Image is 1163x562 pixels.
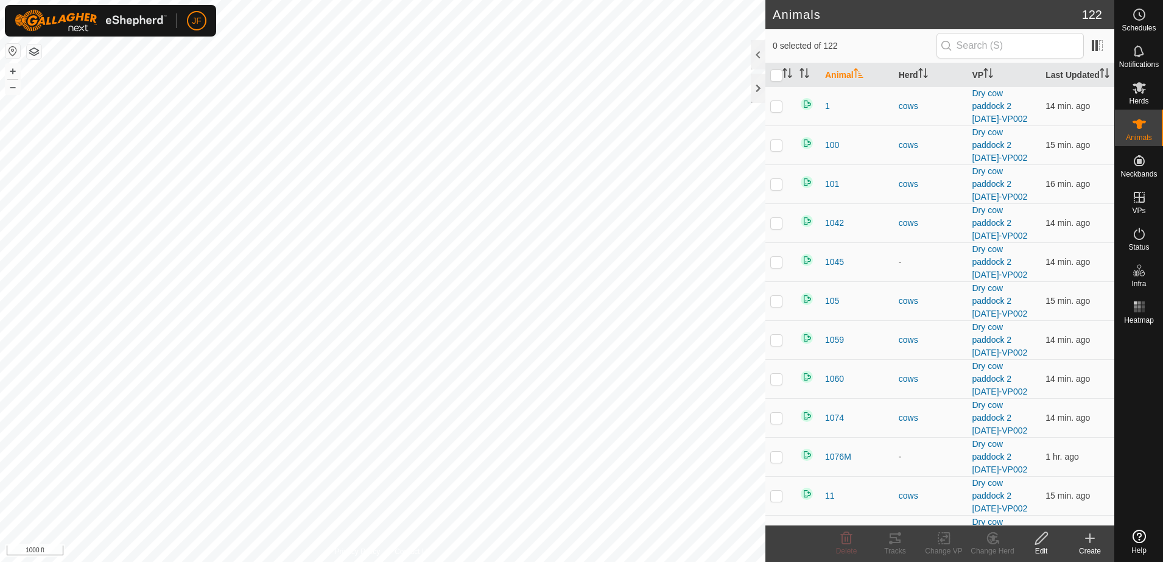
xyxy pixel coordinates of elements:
[1045,218,1090,228] span: Oct 1, 2025, 9:37 PM
[1045,452,1079,462] span: Oct 1, 2025, 8:38 PM
[825,256,844,269] span: 1045
[972,127,1028,163] a: Dry cow paddock 2 [DATE]-VP002
[899,256,963,269] div: -
[972,205,1028,241] a: Dry cow paddock 2 [DATE]-VP002
[871,546,919,557] div: Tracks
[782,70,792,80] p-sorticon: Activate to sort
[799,331,814,345] img: returning on
[972,361,1028,396] a: Dry cow paddock 2 [DATE]-VP002
[894,63,968,87] th: Herd
[899,100,963,113] div: cows
[799,409,814,423] img: returning on
[1126,134,1152,141] span: Animals
[899,217,963,230] div: cows
[799,175,814,189] img: returning on
[899,451,963,463] div: -
[825,373,844,385] span: 1060
[1131,547,1147,554] span: Help
[192,15,202,27] span: JF
[15,10,167,32] img: Gallagher Logo
[799,214,814,228] img: returning on
[825,139,839,152] span: 100
[5,80,20,94] button: –
[899,334,963,346] div: cows
[27,44,41,59] button: Map Layers
[1100,70,1109,80] p-sorticon: Activate to sort
[899,139,963,152] div: cows
[972,439,1028,474] a: Dry cow paddock 2 [DATE]-VP002
[1045,179,1090,189] span: Oct 1, 2025, 9:36 PM
[936,33,1084,58] input: Search (S)
[1115,525,1163,559] a: Help
[1045,296,1090,306] span: Oct 1, 2025, 9:36 PM
[919,546,968,557] div: Change VP
[854,70,863,80] p-sorticon: Activate to sort
[1082,5,1102,24] span: 122
[968,546,1017,557] div: Change Herd
[1129,97,1148,105] span: Herds
[1128,244,1149,251] span: Status
[799,97,814,111] img: returning on
[799,486,814,501] img: returning on
[836,547,857,555] span: Delete
[918,70,928,80] p-sorticon: Activate to sort
[899,490,963,502] div: cows
[1045,491,1090,501] span: Oct 1, 2025, 9:37 PM
[1045,101,1090,111] span: Oct 1, 2025, 9:37 PM
[825,451,851,463] span: 1076M
[825,334,844,346] span: 1059
[1041,63,1114,87] th: Last Updated
[820,63,894,87] th: Animal
[899,412,963,424] div: cows
[1119,61,1159,68] span: Notifications
[1122,24,1156,32] span: Schedules
[1045,413,1090,423] span: Oct 1, 2025, 9:37 PM
[972,322,1028,357] a: Dry cow paddock 2 [DATE]-VP002
[334,546,380,557] a: Privacy Policy
[825,178,839,191] span: 101
[799,253,814,267] img: returning on
[1066,546,1114,557] div: Create
[972,400,1028,435] a: Dry cow paddock 2 [DATE]-VP002
[972,166,1028,202] a: Dry cow paddock 2 [DATE]-VP002
[1045,335,1090,345] span: Oct 1, 2025, 9:37 PM
[972,283,1028,318] a: Dry cow paddock 2 [DATE]-VP002
[899,373,963,385] div: cows
[968,63,1041,87] th: VP
[972,244,1028,279] a: Dry cow paddock 2 [DATE]-VP002
[825,490,835,502] span: 11
[5,44,20,58] button: Reset Map
[825,217,844,230] span: 1042
[773,7,1082,22] h2: Animals
[899,295,963,307] div: cows
[825,295,839,307] span: 105
[1124,317,1154,324] span: Heatmap
[1017,546,1066,557] div: Edit
[825,100,830,113] span: 1
[5,64,20,79] button: +
[395,546,430,557] a: Contact Us
[799,292,814,306] img: returning on
[773,40,936,52] span: 0 selected of 122
[799,448,814,462] img: returning on
[799,370,814,384] img: returning on
[799,70,809,80] p-sorticon: Activate to sort
[899,178,963,191] div: cows
[983,70,993,80] p-sorticon: Activate to sort
[1120,170,1157,178] span: Neckbands
[1045,257,1090,267] span: Oct 1, 2025, 9:38 PM
[1045,374,1090,384] span: Oct 1, 2025, 9:37 PM
[799,136,814,150] img: returning on
[1045,140,1090,150] span: Oct 1, 2025, 9:37 PM
[972,478,1028,513] a: Dry cow paddock 2 [DATE]-VP002
[972,517,1028,552] a: Dry cow paddock 2 [DATE]-VP002
[825,412,844,424] span: 1074
[1132,207,1145,214] span: VPs
[972,88,1028,124] a: Dry cow paddock 2 [DATE]-VP002
[1131,280,1146,287] span: Infra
